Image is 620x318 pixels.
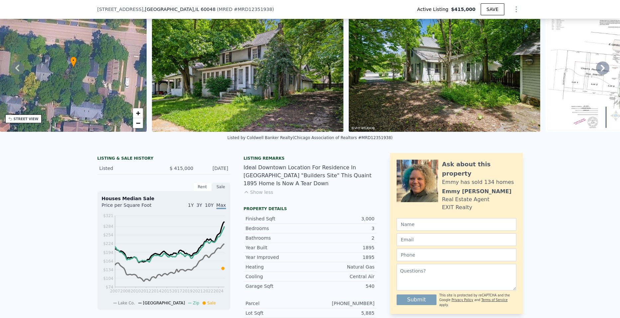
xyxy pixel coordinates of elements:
div: Finished Sqft [246,215,310,222]
div: Bedrooms [246,225,310,232]
div: Listed by Coldwell Banker Realty (Chicago Association of Realtors #MRD12351938) [227,135,393,140]
div: EXIT Realty [442,203,472,211]
span: Active Listing [417,6,451,13]
span: [GEOGRAPHIC_DATA] [143,301,185,305]
input: Name [397,218,516,231]
span: Sale [207,301,216,305]
span: 10Y [205,202,213,208]
tspan: $254 [103,233,113,237]
div: 540 [310,283,375,289]
div: Sale [212,183,230,191]
div: Price per Square Foot [102,202,164,212]
div: 3 [310,225,375,232]
tspan: $194 [103,250,113,255]
div: • [70,56,77,68]
tspan: $284 [103,224,113,229]
span: • [70,57,77,63]
span: , [GEOGRAPHIC_DATA] [143,6,215,13]
a: Zoom in [133,108,143,118]
tspan: 2024 [213,289,223,293]
div: Year Improved [246,254,310,261]
div: ( ) [217,6,274,13]
span: $ 415,000 [170,166,193,171]
tspan: 2017 [172,289,182,293]
span: − [136,119,140,127]
div: Lot Sqft [246,310,310,316]
div: Listing remarks [244,156,377,161]
button: Show Options [510,3,523,16]
tspan: 2022 [203,289,213,293]
span: Zip [193,301,199,305]
button: SAVE [481,3,504,15]
img: Sale: 139225753 Parcel: 29008913 [349,4,540,132]
span: + [136,109,140,117]
div: Bathrooms [246,235,310,241]
tspan: $164 [103,259,113,264]
tspan: 2014 [151,289,162,293]
div: [PHONE_NUMBER] [310,300,375,307]
input: Email [397,233,516,246]
a: Zoom out [133,118,143,128]
button: Submit [397,294,437,305]
div: Garage Sqft [246,283,310,289]
div: Cooling [246,273,310,280]
div: Parcel [246,300,310,307]
input: Phone [397,249,516,261]
tspan: 2015 [162,289,172,293]
img: Sale: 139225753 Parcel: 29008913 [152,4,343,132]
div: This site is protected by reCAPTCHA and the Google and apply. [439,293,516,307]
tspan: 2012 [141,289,151,293]
div: Ask about this property [442,160,516,178]
tspan: $74 [106,285,113,289]
tspan: $134 [103,268,113,272]
div: Listed [99,165,159,172]
span: 1Y [188,202,193,208]
div: STREET VIEW [14,117,39,121]
tspan: 2007 [110,289,120,293]
div: Emmy [PERSON_NAME] [442,188,512,196]
div: Rent [193,183,212,191]
div: Ideal Downtown Location For Residence In [GEOGRAPHIC_DATA] "Builders Site" This Quaint 1895 Home ... [244,164,377,188]
div: Property details [244,206,377,211]
a: Terms of Service [481,298,508,302]
div: Houses Median Sale [102,195,226,202]
tspan: 2008 [120,289,130,293]
div: LISTING & SALE HISTORY [97,156,230,162]
div: [DATE] [199,165,228,172]
div: 1895 [310,244,375,251]
button: Show less [244,189,273,196]
span: [STREET_ADDRESS] [97,6,144,13]
div: Year Built [246,244,310,251]
span: 3Y [196,202,202,208]
div: 5,885 [310,310,375,316]
tspan: $224 [103,241,113,246]
div: 2 [310,235,375,241]
tspan: 2019 [182,289,192,293]
div: Real Estate Agent [442,196,490,203]
span: MRED [219,7,232,12]
tspan: $321 [103,213,113,218]
div: Central Air [310,273,375,280]
tspan: 2021 [192,289,203,293]
div: Heating [246,264,310,270]
tspan: 2010 [130,289,141,293]
div: Emmy has sold 134 homes [442,178,514,186]
div: Natural Gas [310,264,375,270]
span: , IL 60048 [194,7,215,12]
span: Max [216,202,226,209]
div: 1895 [310,254,375,261]
span: # MRD12351938 [234,7,272,12]
div: 3,000 [310,215,375,222]
span: $415,000 [451,6,476,13]
tspan: $104 [103,276,113,281]
span: Lake Co. [118,301,135,305]
a: Privacy Policy [451,298,473,302]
